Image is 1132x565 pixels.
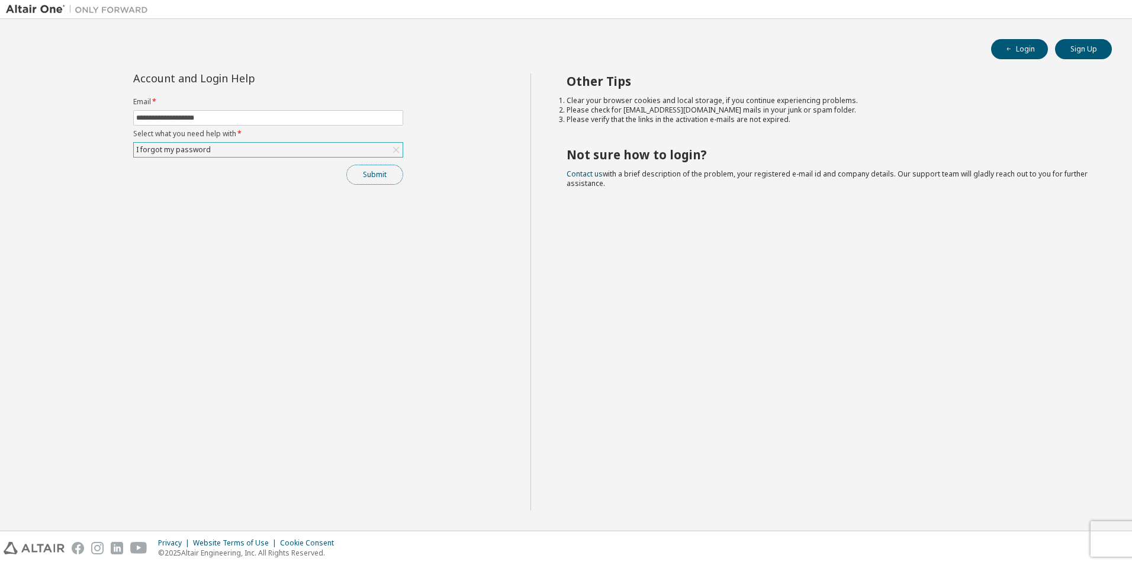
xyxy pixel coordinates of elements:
li: Please verify that the links in the activation e-mails are not expired. [567,115,1091,124]
div: Cookie Consent [280,538,341,548]
img: youtube.svg [130,542,147,554]
img: altair_logo.svg [4,542,65,554]
button: Login [991,39,1048,59]
div: Website Terms of Use [193,538,280,548]
img: linkedin.svg [111,542,123,554]
a: Contact us [567,169,603,179]
div: I forgot my password [134,143,213,156]
p: © 2025 Altair Engineering, Inc. All Rights Reserved. [158,548,341,558]
li: Please check for [EMAIL_ADDRESS][DOMAIN_NAME] mails in your junk or spam folder. [567,105,1091,115]
h2: Not sure how to login? [567,147,1091,162]
li: Clear your browser cookies and local storage, if you continue experiencing problems. [567,96,1091,105]
div: Account and Login Help [133,73,349,83]
img: Altair One [6,4,154,15]
div: Privacy [158,538,193,548]
img: facebook.svg [72,542,84,554]
button: Sign Up [1055,39,1112,59]
label: Email [133,97,403,107]
div: I forgot my password [134,143,403,157]
label: Select what you need help with [133,129,403,139]
button: Submit [346,165,403,185]
span: with a brief description of the problem, your registered e-mail id and company details. Our suppo... [567,169,1088,188]
img: instagram.svg [91,542,104,554]
h2: Other Tips [567,73,1091,89]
